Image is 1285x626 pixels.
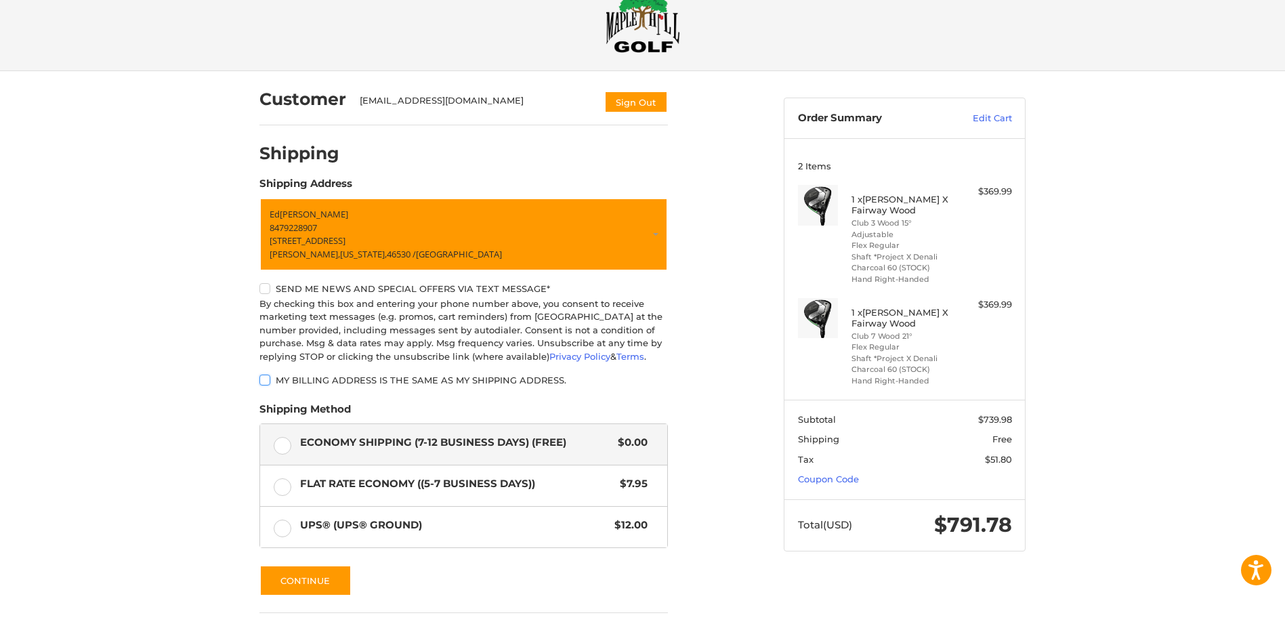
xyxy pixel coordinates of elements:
h4: 1 x [PERSON_NAME] X Fairway Wood [851,194,955,216]
h4: 1 x [PERSON_NAME] X Fairway Wood [851,307,955,329]
a: Edit Cart [944,112,1012,125]
span: Subtotal [798,414,836,425]
li: Flex Regular [851,240,955,251]
li: Hand Right-Handed [851,375,955,387]
span: $791.78 [934,512,1012,537]
div: By checking this box and entering your phone number above, you consent to receive marketing text ... [259,297,668,364]
span: Total (USD) [798,518,852,531]
span: Economy Shipping (7-12 Business Days) (Free) [300,435,612,451]
h2: Shipping [259,143,339,164]
a: Terms [616,351,644,362]
span: $12.00 [608,518,648,533]
span: [STREET_ADDRESS] [270,234,345,247]
li: Shaft *Project X Denali Charcoal 60 (STOCK) [851,251,955,274]
li: Club 3 Wood 15° Adjustable [851,217,955,240]
span: $739.98 [978,414,1012,425]
h2: Customer [259,89,346,110]
span: $51.80 [985,454,1012,465]
span: UPS® (UPS® Ground) [300,518,608,533]
span: Ed [270,208,280,220]
span: Flat Rate Economy ((5-7 Business Days)) [300,476,614,492]
h3: Order Summary [798,112,944,125]
label: Send me news and special offers via text message* [259,283,668,294]
span: Shipping [798,434,839,444]
span: $0.00 [611,435,648,451]
span: Free [992,434,1012,444]
span: 8479228907 [270,222,317,234]
li: Club 7 Wood 21° [851,331,955,342]
button: Continue [259,565,352,596]
span: [US_STATE], [340,248,387,260]
span: $7.95 [613,476,648,492]
div: [EMAIL_ADDRESS][DOMAIN_NAME] [360,94,591,113]
li: Hand Right-Handed [851,274,955,285]
a: Enter or select a different address [259,198,668,271]
legend: Shipping Address [259,176,352,198]
div: $369.99 [959,185,1012,199]
button: Sign Out [604,91,668,113]
li: Flex Regular [851,341,955,353]
span: Tax [798,454,814,465]
span: [PERSON_NAME] [280,208,348,220]
span: [PERSON_NAME], [270,248,340,260]
li: Shaft *Project X Denali Charcoal 60 (STOCK) [851,353,955,375]
legend: Shipping Method [259,402,351,423]
h3: 2 Items [798,161,1012,171]
div: $369.99 [959,298,1012,312]
a: Coupon Code [798,474,859,484]
span: 46530 / [387,248,416,260]
a: Privacy Policy [549,351,610,362]
span: [GEOGRAPHIC_DATA] [416,248,502,260]
label: My billing address is the same as my shipping address. [259,375,668,385]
